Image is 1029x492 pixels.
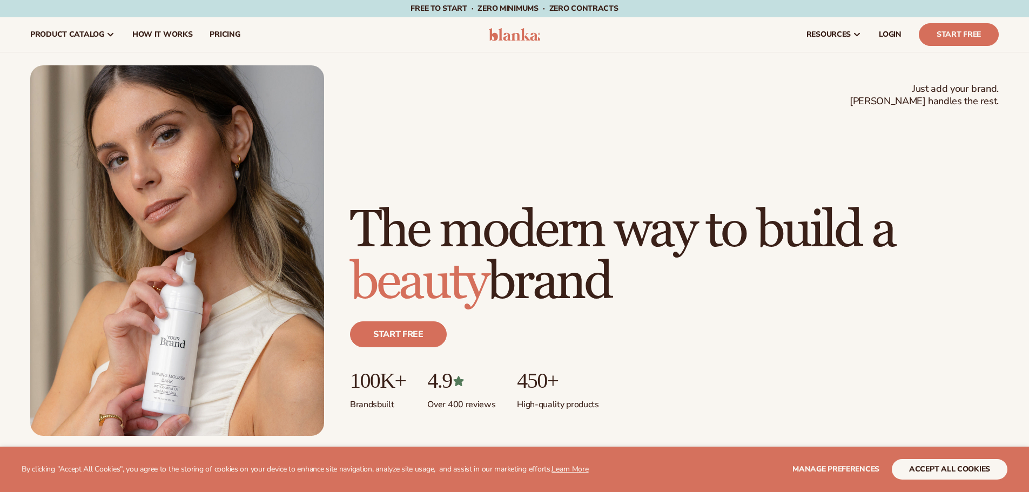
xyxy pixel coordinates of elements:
[210,30,240,39] span: pricing
[350,393,406,410] p: Brands built
[792,464,879,474] span: Manage preferences
[124,17,201,52] a: How It Works
[892,459,1007,480] button: accept all cookies
[870,17,910,52] a: LOGIN
[350,321,447,347] a: Start free
[427,393,495,410] p: Over 400 reviews
[411,3,618,14] span: Free to start · ZERO minimums · ZERO contracts
[201,17,248,52] a: pricing
[879,30,902,39] span: LOGIN
[30,30,104,39] span: product catalog
[22,17,124,52] a: product catalog
[350,251,487,314] span: beauty
[350,205,999,308] h1: The modern way to build a brand
[427,369,495,393] p: 4.9
[552,464,588,474] a: Learn More
[517,393,598,410] p: High-quality products
[132,30,193,39] span: How It Works
[792,459,879,480] button: Manage preferences
[22,465,589,474] p: By clicking "Accept All Cookies", you agree to the storing of cookies on your device to enhance s...
[30,65,324,436] img: Female holding tanning mousse.
[489,28,540,41] img: logo
[850,83,999,108] span: Just add your brand. [PERSON_NAME] handles the rest.
[919,23,999,46] a: Start Free
[350,369,406,393] p: 100K+
[798,17,870,52] a: resources
[517,369,598,393] p: 450+
[806,30,851,39] span: resources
